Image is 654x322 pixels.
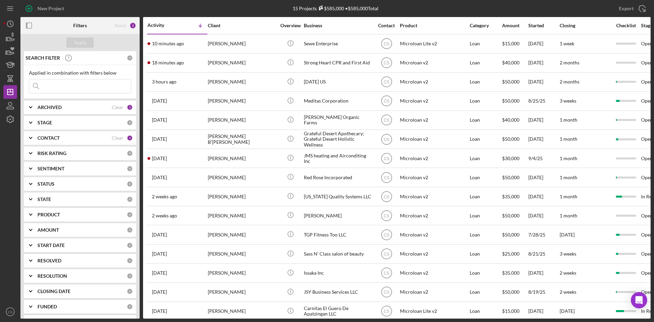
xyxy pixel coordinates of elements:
div: Apply [74,37,87,48]
div: Grateful Desert Apothecary; Grateful Desert Holistic Wellness [304,130,372,148]
div: [PERSON_NAME] [208,92,276,110]
div: Microloan v2 [400,187,468,205]
span: $35,000 [502,270,519,276]
time: 2025-09-15 03:26 [152,117,167,123]
time: 3 weeks [560,251,576,257]
div: Microloan v2 [400,73,468,91]
span: $15,000 [502,308,519,314]
div: Microloan v2 [400,168,468,186]
text: CS [384,42,389,46]
button: Export [612,2,651,15]
span: $50,000 [502,174,519,180]
div: Loan [470,168,501,186]
text: CS [384,194,389,199]
b: Filters [73,23,87,28]
div: 0 [127,181,133,187]
div: 8/19/25 [528,283,559,301]
div: Loan [470,92,501,110]
div: Loan [470,226,501,244]
time: 2025-08-27 20:10 [152,232,167,237]
span: $50,000 [502,289,519,295]
b: ARCHIVED [37,105,62,110]
div: [PERSON_NAME] [208,187,276,205]
div: 0 [127,196,133,202]
span: $40,000 [502,60,519,65]
b: STATE [37,197,51,202]
div: Microloan v2 [400,226,468,244]
time: 2025-09-17 20:11 [152,79,176,85]
div: Applied in combination with filters below [29,70,131,76]
div: 0 [127,242,133,248]
div: New Project [37,2,64,15]
b: FUNDED [37,304,57,309]
time: 2025-09-11 15:29 [152,175,167,180]
div: Amount [502,23,528,28]
time: 1 month [560,213,577,218]
div: Microloan v2 [400,283,468,301]
time: 1 week [560,41,574,46]
span: $35,000 [502,194,519,199]
div: Microloan Lite v2 [400,35,468,53]
button: Apply [66,37,94,48]
div: Loan [470,283,501,301]
time: 1 month [560,136,577,142]
div: [DATE] [528,35,559,53]
time: 3 weeks [560,98,576,104]
div: Sewe Enterprise [304,35,372,53]
div: [DATE] [528,130,559,148]
div: Issaka Inc [304,264,372,282]
b: PRODUCT [37,212,60,217]
div: Contact [374,23,399,28]
text: CS [384,233,389,237]
span: $40,000 [502,117,519,123]
div: 7/28/25 [528,226,559,244]
span: $30,000 [502,155,519,161]
time: 2025-08-19 19:46 [152,289,167,295]
div: Microloan v2 [400,54,468,72]
text: CS [384,118,389,123]
time: 1 month [560,117,577,123]
div: [DATE] [528,73,559,91]
div: Category [470,23,501,28]
div: [PERSON_NAME] [208,73,276,91]
button: New Project [20,2,71,15]
time: 2025-07-17 18:20 [152,308,167,314]
div: [PERSON_NAME] [208,302,276,320]
b: RESOLUTION [37,273,67,279]
div: [DATE] [528,54,559,72]
text: CS [384,213,389,218]
div: [PERSON_NAME] [208,245,276,263]
time: 2025-09-15 15:37 [152,98,167,104]
div: Microloan Lite v2 [400,302,468,320]
div: [DATE] [528,111,559,129]
div: 0 [127,304,133,310]
div: [PERSON_NAME] [208,35,276,53]
div: Microloan v2 [400,206,468,225]
div: 8/25/25 [528,92,559,110]
div: Loan [470,245,501,263]
b: SENTIMENT [37,166,64,171]
div: Loan [470,111,501,129]
div: Business [304,23,372,28]
div: [DATE] [528,187,559,205]
text: CS [8,310,12,314]
time: 2025-09-06 22:04 [152,213,177,218]
div: 9/4/25 [528,149,559,167]
text: CS [384,99,389,104]
time: 1 month [560,174,577,180]
text: CS [384,80,389,85]
div: Product [400,23,468,28]
time: 2 months [560,60,579,65]
div: 1 [127,104,133,110]
div: Carnitas El Guero De Apatzingan LLC [304,302,372,320]
div: JMS heating and Airconditing Inc [304,149,372,167]
div: [DATE] US [304,73,372,91]
div: Microloan v2 [400,130,468,148]
div: Reset [114,23,126,28]
div: 0 [127,120,133,126]
div: Overview [278,23,303,28]
span: $50,000 [502,98,519,104]
div: 0 [127,288,133,294]
span: $50,000 [502,136,519,142]
div: [DATE] [528,206,559,225]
